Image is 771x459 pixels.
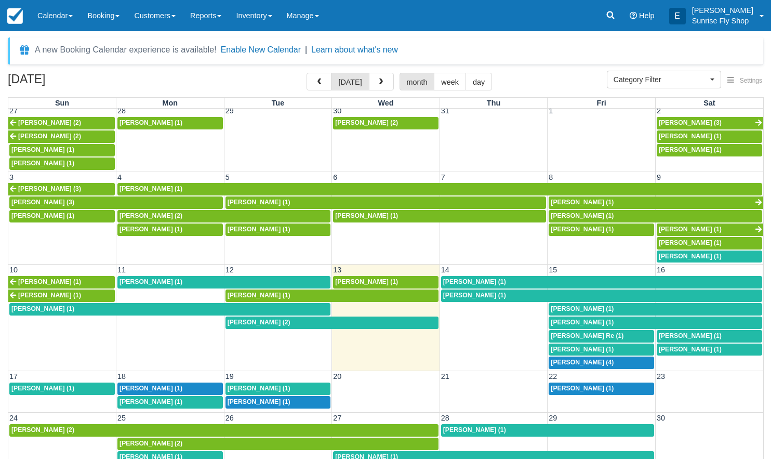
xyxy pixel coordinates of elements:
a: [PERSON_NAME] (1) [8,290,115,302]
h2: [DATE] [8,73,139,92]
a: [PERSON_NAME] (1) [117,224,223,236]
a: [PERSON_NAME] (1) [549,344,654,356]
span: [PERSON_NAME] (1) [659,133,722,140]
a: [PERSON_NAME] (1) [549,224,654,236]
a: [PERSON_NAME] (1) [9,303,330,316]
span: [PERSON_NAME] (1) [551,385,614,392]
a: [PERSON_NAME] (1) [9,158,115,170]
img: checkfront-main-nav-mini-logo.png [7,8,23,24]
span: [PERSON_NAME] (1) [119,119,182,126]
a: [PERSON_NAME] (1) [549,383,654,395]
a: [PERSON_NAME] (1) [657,251,762,263]
a: [PERSON_NAME] (1) [441,276,762,288]
span: [PERSON_NAME] (1) [119,398,182,405]
span: [PERSON_NAME] (1) [659,226,722,233]
div: E [669,8,686,24]
span: [PERSON_NAME] (1) [551,226,614,233]
span: [PERSON_NAME] (1) [228,226,290,233]
a: [PERSON_NAME] (2) [333,117,438,129]
a: [PERSON_NAME] (1) [117,276,330,288]
span: 30 [332,107,342,115]
a: [PERSON_NAME] (2) [8,117,115,129]
a: [PERSON_NAME] (1) [225,224,331,236]
span: Fri [596,99,606,107]
div: A new Booking Calendar experience is available! [35,44,217,56]
a: [PERSON_NAME] (1) [117,117,223,129]
span: [PERSON_NAME] (1) [11,160,74,167]
button: day [466,73,492,90]
a: [PERSON_NAME] (1) [441,290,762,302]
span: 16 [656,266,666,274]
span: [PERSON_NAME] (2) [335,119,398,126]
span: Sat [703,99,715,107]
a: [PERSON_NAME] (1) [9,144,115,156]
span: 9 [656,173,662,181]
span: 3 [8,173,15,181]
a: [PERSON_NAME] (1) [333,210,546,222]
span: Wed [378,99,393,107]
span: 25 [116,414,127,422]
span: [PERSON_NAME] (4) [551,359,614,366]
span: Tue [272,99,285,107]
span: 31 [440,107,450,115]
span: [PERSON_NAME] (1) [551,305,614,312]
a: [PERSON_NAME] (1) [225,396,331,409]
a: [PERSON_NAME] (3) [8,183,115,195]
button: month [400,73,435,90]
span: [PERSON_NAME] (1) [228,292,290,299]
a: [PERSON_NAME] (1) [549,303,762,316]
span: 29 [224,107,235,115]
span: [PERSON_NAME] (1) [11,305,74,312]
span: [PERSON_NAME] (2) [119,440,182,447]
a: [PERSON_NAME] (2) [225,317,438,329]
span: [PERSON_NAME] (2) [18,119,81,126]
span: [PERSON_NAME] (1) [659,253,722,260]
span: [PERSON_NAME] (1) [659,239,722,246]
span: [PERSON_NAME] (1) [18,278,81,285]
span: 5 [224,173,231,181]
span: [PERSON_NAME] (1) [551,199,614,206]
a: [PERSON_NAME] (1) [8,276,115,288]
span: [PERSON_NAME] (3) [659,119,722,126]
span: [PERSON_NAME] (1) [119,185,182,192]
span: 6 [332,173,338,181]
span: [PERSON_NAME] (1) [119,385,182,392]
span: Mon [163,99,178,107]
span: 28 [116,107,127,115]
span: 27 [8,107,19,115]
button: week [434,73,466,90]
span: Settings [740,77,762,84]
button: [DATE] [331,73,369,90]
span: Thu [487,99,500,107]
span: [PERSON_NAME] (3) [11,199,74,206]
span: [PERSON_NAME] (1) [551,346,614,353]
p: [PERSON_NAME] [692,5,753,16]
span: [PERSON_NAME] (1) [119,226,182,233]
span: 12 [224,266,235,274]
p: Sunrise Fly Shop [692,16,753,26]
a: [PERSON_NAME] (1) [225,290,438,302]
a: [PERSON_NAME] (1) [549,196,763,209]
span: [PERSON_NAME] (1) [443,426,506,434]
a: [PERSON_NAME] (1) [657,344,762,356]
span: 1 [548,107,554,115]
span: [PERSON_NAME] (1) [659,146,722,153]
i: Help [630,12,637,19]
span: [PERSON_NAME] (1) [228,398,290,405]
span: 29 [548,414,558,422]
a: [PERSON_NAME] (1) [549,210,762,222]
span: 21 [440,372,450,381]
span: 13 [332,266,342,274]
span: [PERSON_NAME] (1) [18,292,81,299]
span: [PERSON_NAME] Re (1) [551,332,623,339]
span: 18 [116,372,127,381]
a: [PERSON_NAME] (1) [117,383,223,395]
span: 30 [656,414,666,422]
a: Learn about what's new [311,45,398,54]
a: [PERSON_NAME] (3) [657,117,763,129]
span: [PERSON_NAME] (1) [119,278,182,285]
span: 19 [224,372,235,381]
span: 11 [116,266,127,274]
a: [PERSON_NAME] (1) [549,317,762,329]
span: [PERSON_NAME] (1) [228,199,290,206]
